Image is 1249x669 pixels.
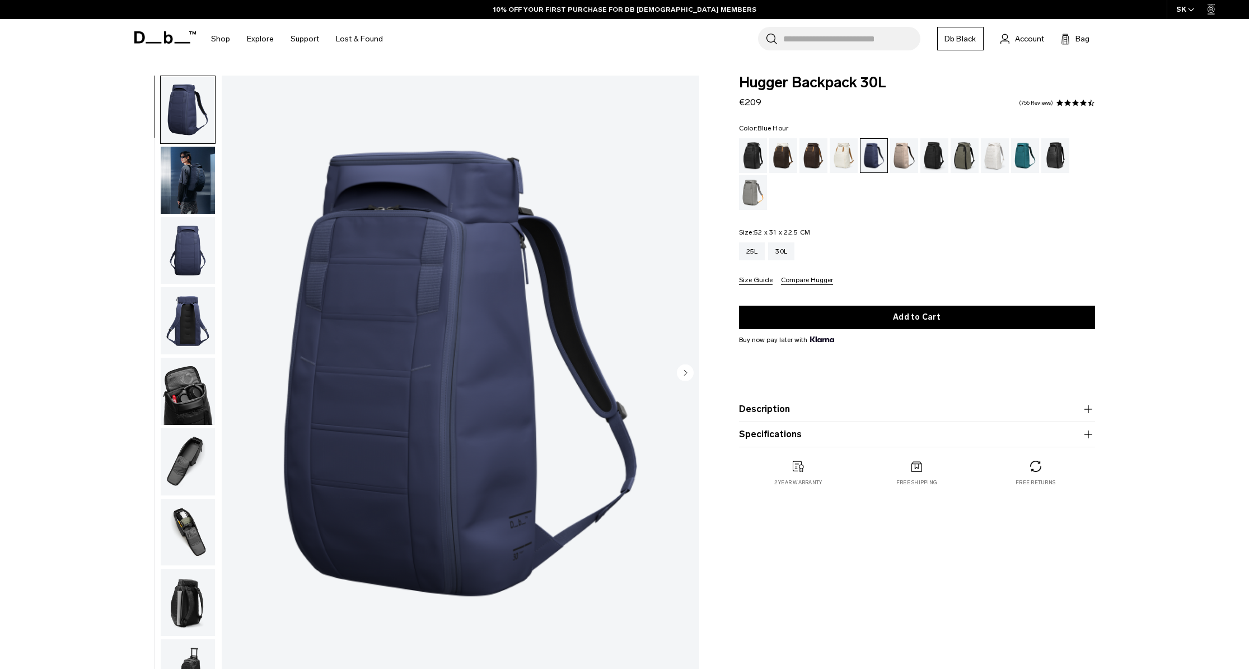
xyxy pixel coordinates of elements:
img: Hugger Backpack 30L Blue Hour [161,428,215,495]
button: Hugger Backpack 30L Blue Hour [160,217,216,285]
img: Hugger Backpack 30L Blue Hour [161,217,215,284]
span: Buy now pay later with [739,335,834,345]
button: Description [739,403,1095,416]
a: 756 reviews [1019,100,1053,106]
img: {"height" => 20, "alt" => "Klarna"} [810,336,834,342]
img: Hugger Backpack 30L Blue Hour [161,147,215,214]
a: Db Black [937,27,984,50]
button: Hugger Backpack 30L Blue Hour [160,146,216,214]
p: 2 year warranty [774,479,822,486]
button: Hugger Backpack 30L Blue Hour [160,357,216,425]
img: Hugger Backpack 30L Blue Hour [161,358,215,425]
a: Fogbow Beige [890,138,918,173]
a: 30L [768,242,794,260]
legend: Color: [739,125,789,132]
button: Add to Cart [739,306,1095,329]
button: Hugger Backpack 30L Blue Hour [160,287,216,355]
span: €209 [739,97,761,107]
a: Black Out [739,138,767,173]
a: Oatmilk [830,138,858,173]
button: Next slide [677,364,694,383]
a: Explore [247,19,274,59]
a: Account [1000,32,1044,45]
nav: Main Navigation [203,19,391,59]
a: Reflective Black [1041,138,1069,173]
button: Hugger Backpack 30L Blue Hour [160,568,216,637]
a: Lost & Found [336,19,383,59]
button: Hugger Backpack 30L Blue Hour [160,498,216,567]
p: Free returns [1016,479,1055,486]
a: Cappuccino [769,138,797,173]
span: Hugger Backpack 30L [739,76,1095,90]
legend: Size: [739,229,811,236]
a: Clean Slate [981,138,1009,173]
button: Hugger Backpack 30L Blue Hour [160,428,216,496]
img: Hugger Backpack 30L Blue Hour [161,287,215,354]
img: Hugger Backpack 30L Blue Hour [161,76,215,143]
span: 52 x 31 x 22.5 CM [754,228,810,236]
span: Blue Hour [757,124,788,132]
span: Bag [1075,33,1089,45]
img: Hugger Backpack 30L Blue Hour [161,569,215,636]
a: Blue Hour [860,138,888,173]
img: Hugger Backpack 30L Blue Hour [161,499,215,566]
button: Specifications [739,428,1095,441]
a: Sand Grey [739,175,767,210]
button: Compare Hugger [781,277,833,285]
a: 25L [739,242,765,260]
a: 10% OFF YOUR FIRST PURCHASE FOR DB [DEMOGRAPHIC_DATA] MEMBERS [493,4,756,15]
a: Support [291,19,319,59]
span: Account [1015,33,1044,45]
button: Bag [1061,32,1089,45]
button: Hugger Backpack 30L Blue Hour [160,76,216,144]
a: Charcoal Grey [920,138,948,173]
a: Forest Green [951,138,979,173]
a: Shop [211,19,230,59]
a: Espresso [799,138,827,173]
p: Free shipping [896,479,937,486]
button: Size Guide [739,277,773,285]
a: Midnight Teal [1011,138,1039,173]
